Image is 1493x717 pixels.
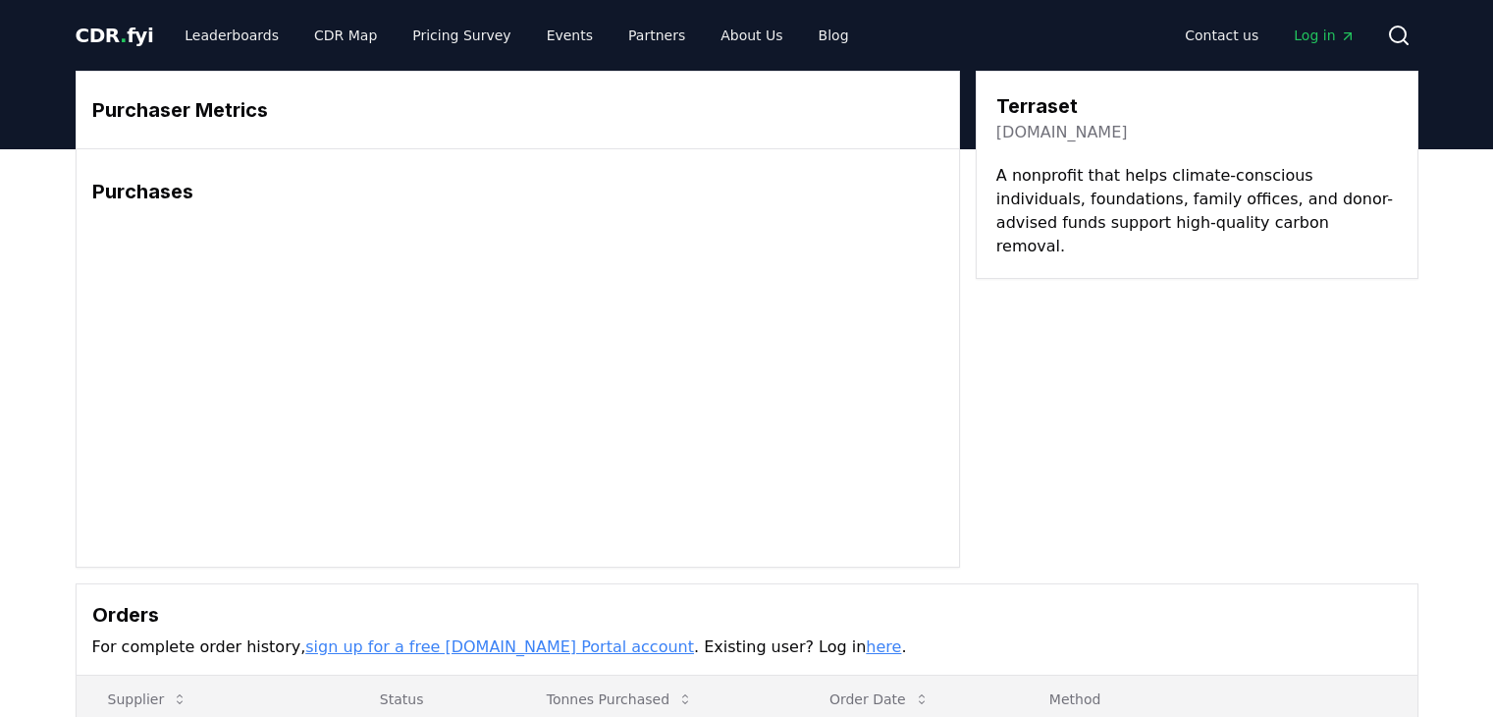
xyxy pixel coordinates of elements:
[1169,18,1274,53] a: Contact us
[613,18,701,53] a: Partners
[76,22,154,49] a: CDR.fyi
[92,600,1402,630] h3: Orders
[169,18,294,53] a: Leaderboards
[92,177,943,206] h3: Purchases
[866,637,901,656] a: here
[364,689,500,709] p: Status
[169,18,864,53] nav: Main
[92,95,943,125] h3: Purchaser Metrics
[1278,18,1370,53] a: Log in
[1034,689,1402,709] p: Method
[120,24,127,47] span: .
[803,18,865,53] a: Blog
[705,18,798,53] a: About Us
[996,121,1128,144] a: [DOMAIN_NAME]
[996,164,1398,258] p: A nonprofit that helps climate-conscious individuals, foundations, family offices, and donor-advi...
[1294,26,1355,45] span: Log in
[305,637,694,656] a: sign up for a free [DOMAIN_NAME] Portal account
[298,18,393,53] a: CDR Map
[996,91,1128,121] h3: Terraset
[531,18,609,53] a: Events
[92,635,1402,659] p: For complete order history, . Existing user? Log in .
[76,24,154,47] span: CDR fyi
[397,18,526,53] a: Pricing Survey
[1169,18,1370,53] nav: Main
